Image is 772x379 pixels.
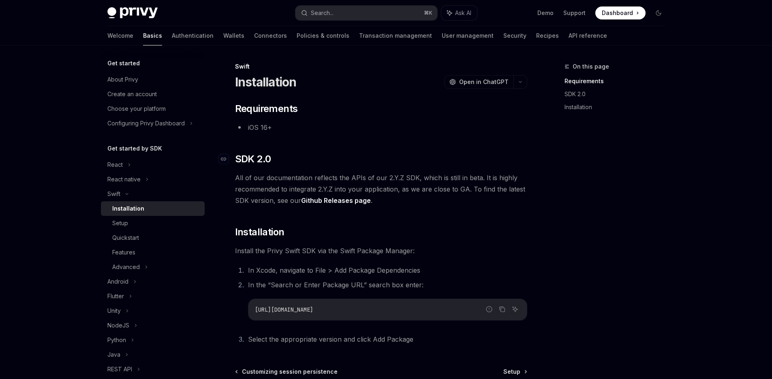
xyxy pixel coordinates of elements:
[107,118,185,128] div: Configuring Privy Dashboard
[235,153,271,166] span: SDK 2.0
[107,75,138,84] div: About Privy
[459,78,509,86] span: Open in ChatGPT
[441,6,477,20] button: Ask AI
[223,26,244,45] a: Wallets
[503,26,526,45] a: Security
[107,174,141,184] div: React native
[107,364,132,374] div: REST API
[101,245,205,260] a: Features
[107,189,120,199] div: Swift
[503,368,526,376] a: Setup
[565,88,671,101] a: SDK 2.0
[565,101,671,114] a: Installation
[107,58,140,68] h5: Get started
[112,204,144,213] div: Installation
[510,304,520,314] button: Ask AI
[107,335,126,345] div: Python
[537,9,554,17] a: Demo
[235,172,527,206] span: All of our documentation reflects the APIs of our 2.Y.Z SDK, which is still in beta. It is highly...
[235,75,297,89] h1: Installation
[246,279,527,321] li: In the “Search or Enter Package URL” search box enter:
[107,144,162,153] h5: Get started by SDK
[484,304,494,314] button: Report incorrect code
[107,277,128,286] div: Android
[107,26,133,45] a: Welcome
[235,226,284,239] span: Installation
[107,321,129,330] div: NodeJS
[242,368,338,376] span: Customizing session persistence
[254,26,287,45] a: Connectors
[442,26,494,45] a: User management
[246,334,527,345] li: Select the appropriate version and click Add Package
[573,62,609,71] span: On this page
[652,6,665,19] button: Toggle dark mode
[359,26,432,45] a: Transaction management
[235,122,527,133] li: iOS 16+
[602,9,633,17] span: Dashboard
[219,153,235,166] a: Navigate to header
[311,8,334,18] div: Search...
[536,26,559,45] a: Recipes
[107,89,157,99] div: Create an account
[595,6,646,19] a: Dashboard
[107,7,158,19] img: dark logo
[503,368,520,376] span: Setup
[235,245,527,256] span: Install the Privy Swift SDK via the Swift Package Manager:
[497,304,507,314] button: Copy the contents from the code block
[101,101,205,116] a: Choose your platform
[569,26,607,45] a: API reference
[112,218,128,228] div: Setup
[107,350,120,360] div: Java
[235,62,527,71] div: Swift
[255,306,313,313] span: [URL][DOMAIN_NAME]
[455,9,471,17] span: Ask AI
[563,9,586,17] a: Support
[101,87,205,101] a: Create an account
[565,75,671,88] a: Requirements
[112,262,140,272] div: Advanced
[101,230,205,245] a: Quickstart
[143,26,162,45] a: Basics
[112,233,139,243] div: Quickstart
[295,6,437,20] button: Search...⌘K
[101,216,205,230] a: Setup
[444,75,513,89] button: Open in ChatGPT
[172,26,214,45] a: Authentication
[236,368,338,376] a: Customizing session persistence
[301,196,371,205] a: Github Releases page
[101,201,205,216] a: Installation
[107,306,121,316] div: Unity
[297,26,349,45] a: Policies & controls
[107,160,123,170] div: React
[107,291,124,301] div: Flutter
[101,72,205,87] a: About Privy
[235,102,298,115] span: Requirements
[246,265,527,276] li: In Xcode, navigate to File > Add Package Dependencies
[112,248,135,257] div: Features
[424,10,432,16] span: ⌘ K
[107,104,166,114] div: Choose your platform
